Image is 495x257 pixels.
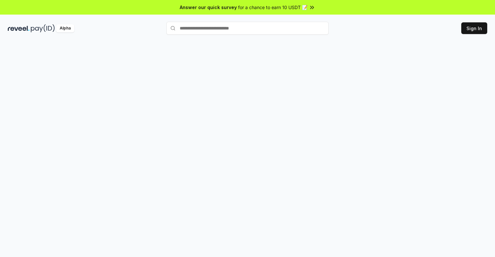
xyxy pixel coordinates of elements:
[31,24,55,32] img: pay_id
[8,24,30,32] img: reveel_dark
[461,22,487,34] button: Sign In
[56,24,74,32] div: Alpha
[180,4,237,11] span: Answer our quick survey
[238,4,308,11] span: for a chance to earn 10 USDT 📝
